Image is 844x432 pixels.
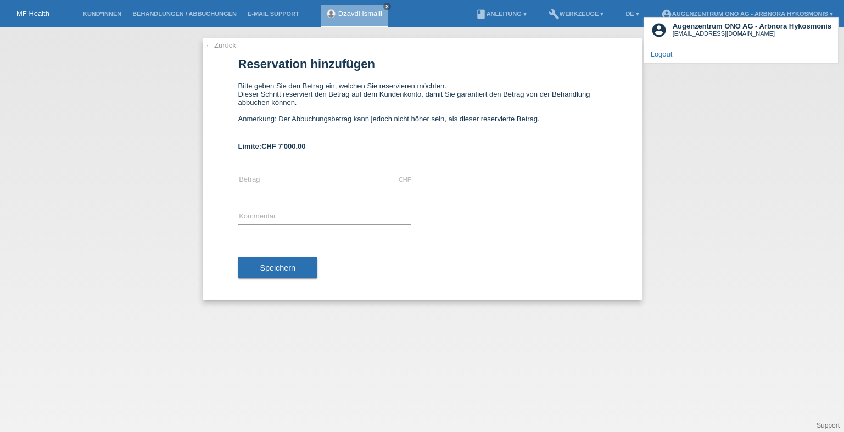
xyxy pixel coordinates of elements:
a: Kund*innen [77,10,127,17]
button: Speichern [238,257,317,278]
span: Speichern [260,263,295,272]
b: Limite: [238,142,306,150]
i: account_circle [651,22,667,38]
div: [EMAIL_ADDRESS][DOMAIN_NAME] [673,30,831,37]
a: close [383,3,391,10]
a: MF Health [16,9,49,18]
a: Dzavdi Ismaili [338,9,382,18]
i: account_circle [661,9,672,20]
a: Logout [651,50,673,58]
i: close [384,4,390,9]
a: bookAnleitung ▾ [470,10,532,17]
a: buildWerkzeuge ▾ [543,10,610,17]
a: Support [817,422,840,429]
h1: Reservation hinzufügen [238,57,606,71]
a: DE ▾ [620,10,644,17]
div: Bitte geben Sie den Betrag ein, welchen Sie reservieren möchten. Dieser Schritt reserviert den Be... [238,82,606,131]
a: account_circleAugenzentrum ONO AG - Arbnora Hykosmonis ▾ [656,10,839,17]
i: build [549,9,560,20]
a: ← Zurück [205,41,236,49]
a: E-Mail Support [242,10,305,17]
span: CHF 7'000.00 [261,142,305,150]
i: book [476,9,487,20]
div: CHF [399,176,411,183]
b: Augenzentrum ONO AG - Arbnora Hykosmonis [673,22,831,30]
a: Behandlungen / Abbuchungen [127,10,242,17]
